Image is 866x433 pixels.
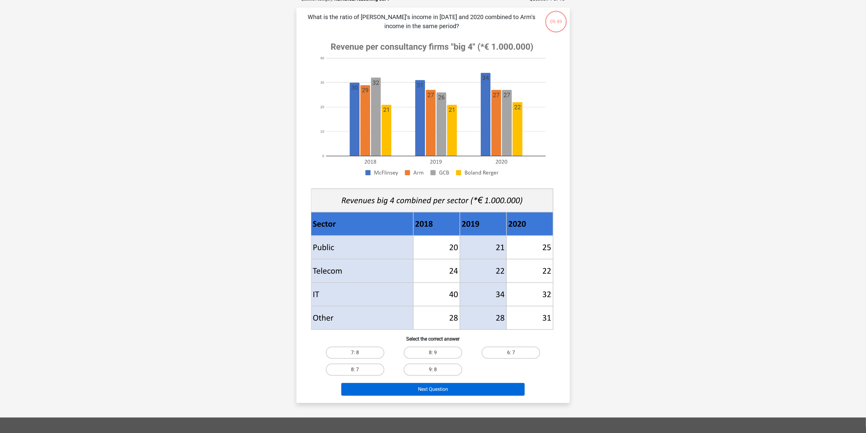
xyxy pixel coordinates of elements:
label: 7: 8 [326,347,384,359]
p: What is the ratio of [PERSON_NAME]'s income in [DATE] and 2020 combined to Arm's income in the sa... [306,12,537,31]
label: 6: 7 [482,347,540,359]
label: 8: 9 [404,347,462,359]
button: Next Question [341,383,525,396]
label: 8: 7 [326,364,384,376]
div: 09:49 [545,10,567,25]
h6: Select the correct answer [306,331,560,342]
label: 9: 8 [404,364,462,376]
